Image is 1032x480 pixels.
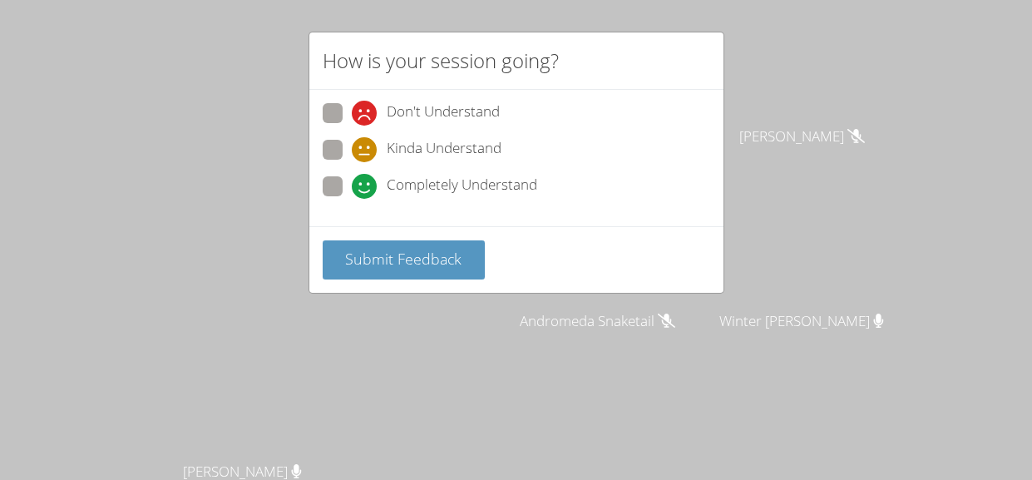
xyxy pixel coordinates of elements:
[387,137,501,162] span: Kinda Understand
[323,240,486,280] button: Submit Feedback
[345,249,462,269] span: Submit Feedback
[387,174,537,199] span: Completely Understand
[387,101,500,126] span: Don't Understand
[323,46,559,76] h2: How is your session going?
